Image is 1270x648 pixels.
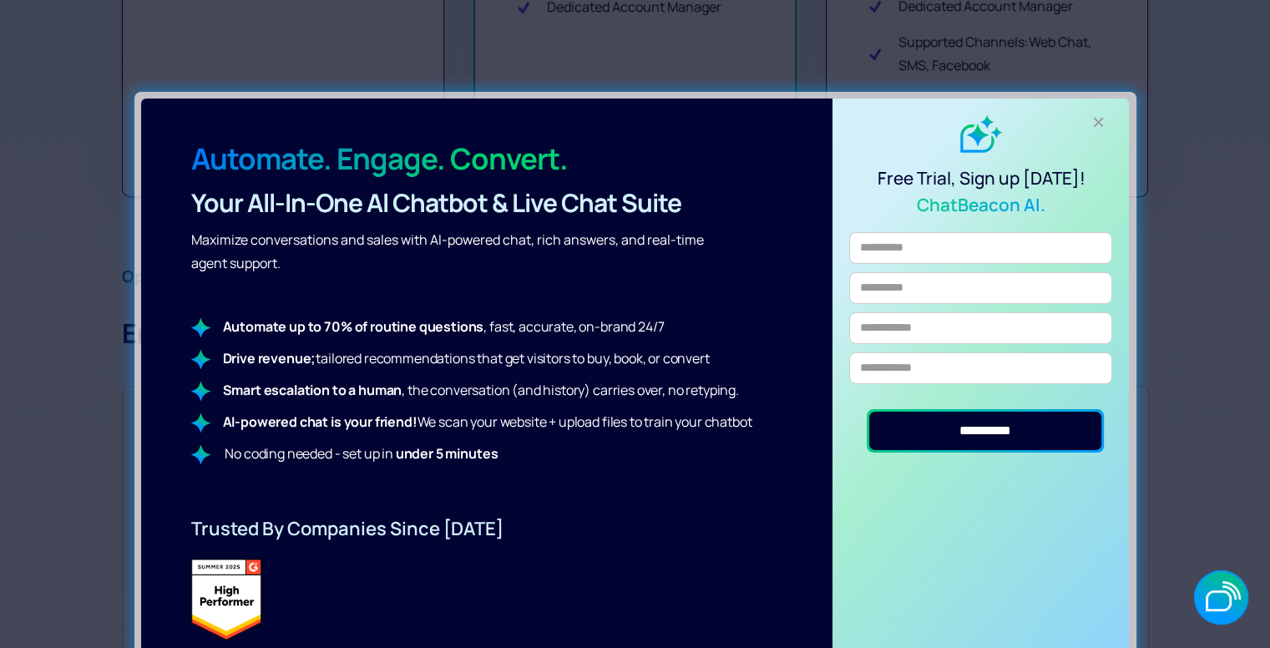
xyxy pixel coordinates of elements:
[849,153,1112,218] div: Free Trial, Sign up [DATE]!
[223,315,665,338] div: , fast, accurate, on-brand 24/7
[191,140,731,178] h3: Automate. Engage. Convert.
[223,378,739,402] div: , the conversation (and history) carries over, no retyping.
[1085,109,1112,136] div: +
[223,410,752,433] div: We scan your website + upload files to train your chatbot
[396,444,498,463] strong: under 5 minutes
[141,515,833,542] h5: Trusted by companies Since [DATE]
[223,413,417,431] strong: AI-powered chat is your friend!
[223,317,484,336] strong: Automate up to 70% of routine questions
[191,228,731,275] p: Maximize conversations and sales with Al-powered chat, rich answers, and real-time agent support.
[223,442,498,465] div: No coding needed - set up in
[223,347,710,370] div: tailored recommendations that get visitors to buy, book, or convert
[223,349,316,367] strong: Drive revenue;
[191,283,731,306] p: ‍
[917,193,1045,216] strong: ChatBeacon AI.
[191,186,731,220] h4: Your all-in-one Al Chatbot & Live Chat Suite
[223,381,402,399] strong: Smart escalation to a human
[849,232,1112,453] form: Email Form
